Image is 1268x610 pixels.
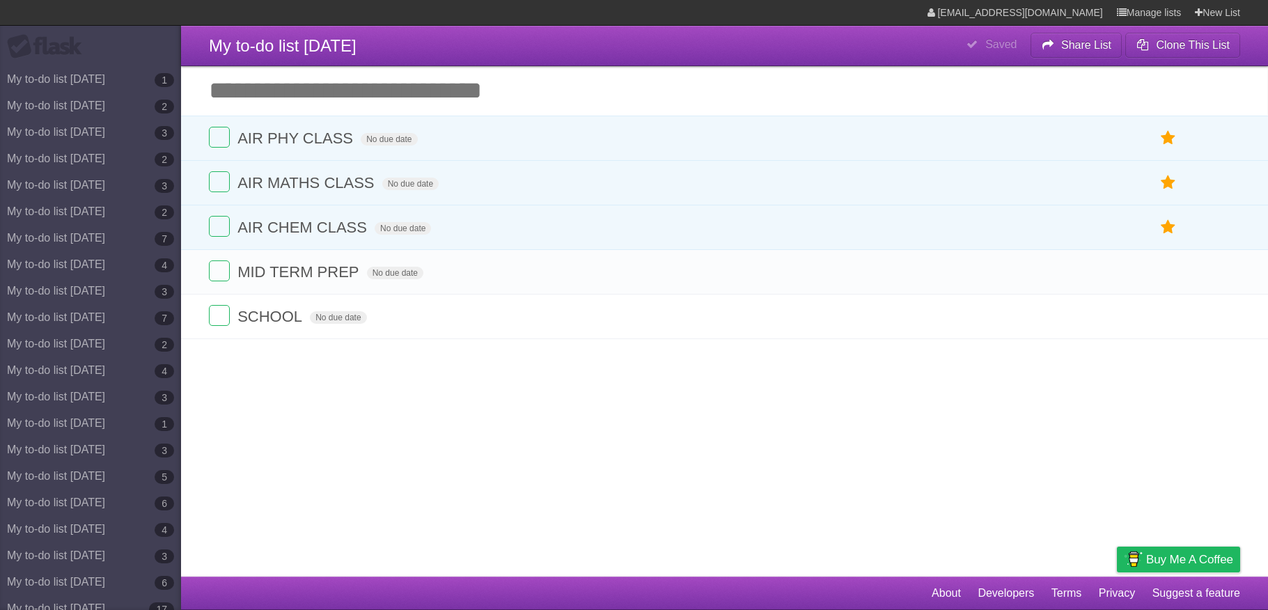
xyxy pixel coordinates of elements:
a: Privacy [1099,580,1135,607]
span: AIR CHEM CLASS [237,219,370,236]
label: Star task [1155,305,1182,328]
b: Share List [1061,39,1111,51]
b: 3 [155,391,174,405]
span: No due date [361,133,417,146]
b: 4 [155,523,174,537]
a: About [932,580,961,607]
span: SCHOOL [237,308,306,325]
button: Clone This List [1125,33,1240,58]
b: Clone This List [1156,39,1230,51]
label: Done [209,171,230,192]
b: 5 [155,470,174,484]
label: Star task [1155,127,1182,150]
b: 2 [155,152,174,166]
b: 3 [155,549,174,563]
span: No due date [367,267,423,279]
label: Star task [1155,171,1182,194]
a: Developers [978,580,1034,607]
div: Flask [7,34,91,59]
img: Buy me a coffee [1124,547,1143,571]
span: MID TERM PREP [237,263,362,281]
label: Done [209,305,230,326]
span: No due date [310,311,366,324]
b: 6 [155,576,174,590]
b: 2 [155,338,174,352]
b: 2 [155,100,174,114]
label: Star task [1155,260,1182,283]
label: Star task [1155,216,1182,239]
label: Done [209,216,230,237]
button: Share List [1031,33,1122,58]
b: 1 [155,73,174,87]
b: 3 [155,126,174,140]
b: 2 [155,205,174,219]
label: Done [209,127,230,148]
a: Suggest a feature [1152,580,1240,607]
b: 6 [155,496,174,510]
b: 3 [155,444,174,458]
span: No due date [375,222,431,235]
b: 4 [155,258,174,272]
span: AIR MATHS CLASS [237,174,377,191]
span: Buy me a coffee [1146,547,1233,572]
span: No due date [382,178,439,190]
b: 3 [155,179,174,193]
b: 3 [155,285,174,299]
b: 7 [155,232,174,246]
a: Buy me a coffee [1117,547,1240,572]
b: Saved [985,38,1017,50]
label: Done [209,260,230,281]
span: AIR PHY CLASS [237,130,357,147]
b: 7 [155,311,174,325]
a: Terms [1051,580,1082,607]
b: 4 [155,364,174,378]
b: 1 [155,417,174,431]
span: My to-do list [DATE] [209,36,357,55]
